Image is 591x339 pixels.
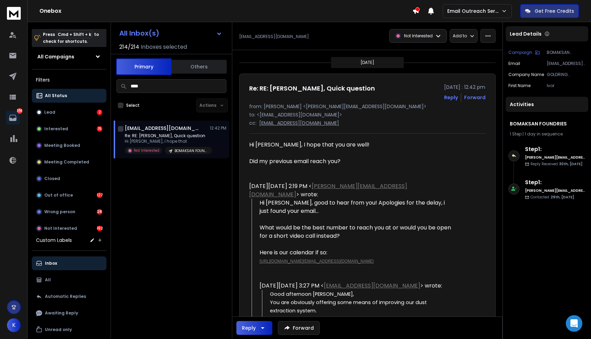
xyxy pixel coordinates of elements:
p: Interested [44,126,68,132]
h3: Inboxes selected [141,43,187,51]
p: Out of office [44,192,73,198]
p: Meeting Booked [44,143,80,148]
p: [DATE] [360,60,374,65]
p: [EMAIL_ADDRESS][DOMAIN_NAME] [239,34,309,39]
button: All Campaigns [32,50,106,64]
button: Automatic Replies [32,290,106,303]
p: Lead [44,110,55,115]
button: Not Interested182 [32,222,106,235]
button: All Status [32,89,106,103]
button: Lead2 [32,105,106,119]
button: Unread only [32,323,106,337]
div: Hi [PERSON_NAME], good to hear from you! Apologies for the delay, i just found your email… [260,199,451,215]
span: 1 Step [510,131,522,137]
button: K [7,318,21,332]
h3: Filters [32,75,106,85]
p: Contacted [531,195,574,200]
p: GOLDRING INDUSTRIES LIMITED [547,72,585,77]
p: Hi [PERSON_NAME], I hope that [125,139,208,144]
div: What would be the best number to reach you at or would you be open for a short video call instead? [260,224,451,240]
div: Hi [PERSON_NAME], I hope that you are well! Did my previous email reach you? [249,141,451,166]
button: Reply [236,321,272,335]
button: Forward [278,321,320,335]
button: Primary [116,58,171,75]
p: Lead Details [510,30,542,37]
h6: Step 1 : [525,145,585,153]
div: Here is our calendar if so: [260,248,451,257]
p: Press to check for shortcuts. [43,31,99,45]
img: logo [7,7,21,20]
button: Closed [32,172,106,186]
p: Inbox [45,261,57,266]
p: Ivor [547,83,585,88]
div: [DATE][DATE] 2:19 PM < > wrote: [249,182,451,199]
h6: [PERSON_NAME][EMAIL_ADDRESS][DOMAIN_NAME] [525,188,585,193]
p: cc: [249,120,256,126]
label: Select [126,103,140,108]
h1: Onebox [39,7,412,15]
div: | [510,131,584,137]
a: [EMAIL_ADDRESS][DOMAIN_NAME] [324,282,420,290]
p: BOMAKSAN FOUNDRIES [547,50,585,55]
div: Reply [242,324,256,331]
p: Awaiting Reply [45,310,78,316]
p: [DATE] : 12:42 pm [444,84,486,91]
button: All Inbox(s) [114,26,228,40]
p: Wrong person [44,209,75,215]
h6: [PERSON_NAME][EMAIL_ADDRESS][DOMAIN_NAME] [525,155,585,160]
button: Campaign [508,50,540,55]
p: Email [508,61,520,66]
div: 182 [97,226,102,231]
button: All [32,273,106,287]
p: Closed [44,176,60,181]
button: Inbox [32,256,106,270]
h1: Re: RE: [PERSON_NAME], Quick question [249,84,375,93]
p: All Status [45,93,67,98]
p: All [45,277,51,283]
a: 354 [6,111,20,125]
p: Not Interested [134,148,159,153]
p: Automatic Replies [45,294,86,299]
h1: All Campaigns [37,53,74,60]
p: to: <[EMAIL_ADDRESS][DOMAIN_NAME]> [249,111,486,118]
p: Campaign [508,50,532,55]
a: [PERSON_NAME][EMAIL_ADDRESS][DOMAIN_NAME] [249,182,407,198]
h3: Custom Labels [36,237,72,244]
div: Open Intercom Messenger [566,315,582,332]
p: from: [PERSON_NAME] <[PERSON_NAME][EMAIL_ADDRESS][DOMAIN_NAME]> [249,103,486,110]
button: Out of office127 [32,188,106,202]
p: 354 [17,108,22,114]
button: Awaiting Reply [32,306,106,320]
span: 30th, [DATE] [559,161,582,167]
button: Reply [444,94,458,101]
div: 28 [97,209,102,215]
button: Meeting Completed [32,155,106,169]
div: [DATE][DATE] 3:27 PM < > wrote: [260,282,451,290]
button: Others [171,59,227,74]
p: Re: RE: [PERSON_NAME], Quick question [125,133,208,139]
h1: All Inbox(s) [119,30,159,37]
button: Wrong person28 [32,205,106,219]
p: [EMAIL_ADDRESS][DOMAIN_NAME] [547,61,585,66]
div: Activities [506,97,588,112]
p: Company Name [508,72,544,77]
div: 15 [97,126,102,132]
button: Interested15 [32,122,106,136]
span: Cmd + Shift + k [57,30,92,38]
p: First Name [508,83,531,88]
p: Not Interested [404,33,433,39]
h6: Step 1 : [525,178,585,187]
div: Forward [464,94,486,101]
div: 127 [97,192,102,198]
span: You are obviously offering some means of improving our dust extraction system. [270,299,428,314]
button: Get Free Credits [520,4,579,18]
p: 12:42 PM [210,125,226,131]
a: [URL][DOMAIN_NAME][EMAIL_ADDRESS][DOMAIN_NAME] [260,259,374,264]
p: Not Interested [44,226,77,231]
span: Good afternoon [PERSON_NAME], [270,291,354,298]
p: Reply Received [531,161,582,167]
span: 29th, [DATE] [551,195,574,200]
